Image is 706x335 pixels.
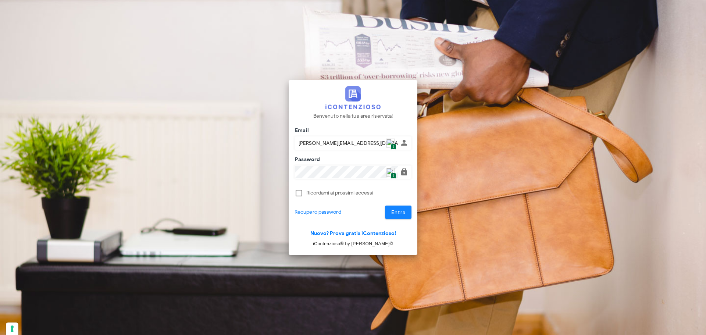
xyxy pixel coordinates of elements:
[386,168,395,177] img: npw-badge-icon.svg
[386,139,395,147] img: npw-badge-icon.svg
[313,112,393,120] p: Benvenuto nella tua area riservata!
[391,209,406,215] span: Entra
[293,127,309,134] label: Email
[293,156,320,163] label: Password
[6,322,18,335] button: Le tue preferenze relative al consenso per le tecnologie di tracciamento
[391,144,396,150] span: 1
[295,208,341,216] a: Recupero password
[289,240,417,247] p: iContenzioso® by [PERSON_NAME]©
[306,189,411,197] label: Ricordami ai prossimi accessi
[310,230,396,236] a: Nuovo? Prova gratis iContenzioso!
[295,137,398,149] input: Inserisci il tuo indirizzo email
[385,206,412,219] button: Entra
[391,173,396,179] span: 1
